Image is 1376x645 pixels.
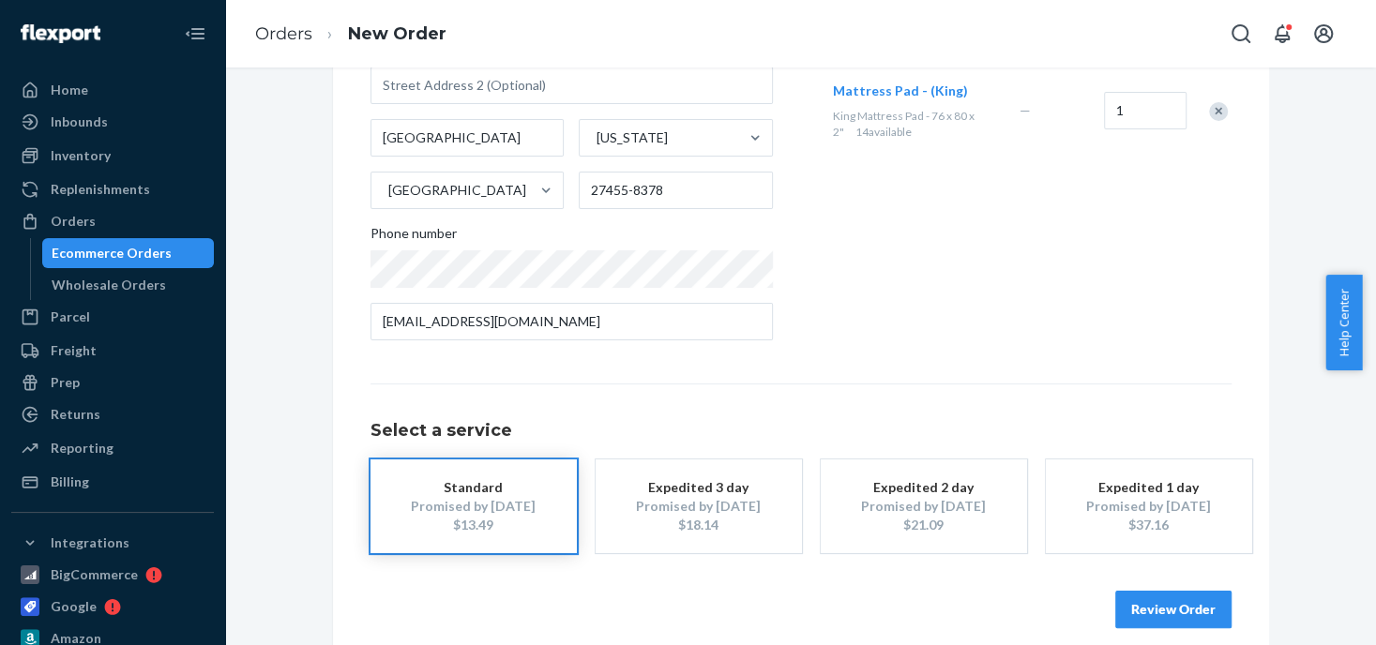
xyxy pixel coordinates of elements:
[11,141,214,171] a: Inventory
[42,238,215,268] a: Ecommerce Orders
[11,302,214,332] a: Parcel
[386,181,388,200] input: [GEOGRAPHIC_DATA]
[1209,102,1228,121] div: Remove Item
[11,107,214,137] a: Inbounds
[833,82,968,100] button: Mattress Pad - (King)
[51,112,108,131] div: Inbounds
[855,125,912,139] span: 14 available
[51,212,96,231] div: Orders
[1074,497,1224,516] div: Promised by [DATE]
[596,459,802,553] button: Expedited 3 dayPromised by [DATE]$18.14
[370,459,577,553] button: StandardPromised by [DATE]$13.49
[1263,15,1301,52] button: Open notifications
[597,128,668,147] div: [US_STATE]
[348,23,446,44] a: New Order
[399,516,549,534] div: $13.49
[51,405,100,424] div: Returns
[1222,15,1260,52] button: Open Search Box
[11,560,214,590] a: BigCommerce
[11,592,214,622] a: Google
[833,109,975,139] span: King Mattress Pad - 76 x 80 x 2"
[1305,15,1342,52] button: Open account menu
[11,467,214,497] a: Billing
[370,119,565,157] input: City
[849,516,999,534] div: $21.09
[1074,478,1224,497] div: Expedited 1 day
[51,146,111,165] div: Inventory
[370,67,773,104] input: Street Address 2 (Optional)
[595,128,597,147] input: [US_STATE]
[11,433,214,463] a: Reporting
[52,244,172,262] div: Ecommerce Orders
[11,399,214,429] a: Returns
[52,276,166,294] div: Wholesale Orders
[1115,591,1232,628] button: Review Order
[51,341,97,360] div: Freight
[51,597,97,616] div: Google
[370,422,1232,441] h1: Select a service
[370,224,457,250] span: Phone number
[388,181,526,200] div: [GEOGRAPHIC_DATA]
[399,497,549,516] div: Promised by [DATE]
[1074,516,1224,534] div: $37.16
[51,565,138,584] div: BigCommerce
[1046,459,1252,553] button: Expedited 1 dayPromised by [DATE]$37.16
[1104,92,1187,129] input: Quantity
[51,180,150,199] div: Replenishments
[11,206,214,236] a: Orders
[11,75,214,105] a: Home
[624,478,774,497] div: Expedited 3 day
[1325,275,1362,370] button: Help Center
[42,270,215,300] a: Wholesale Orders
[21,24,100,43] img: Flexport logo
[399,478,549,497] div: Standard
[240,7,461,62] ol: breadcrumbs
[51,533,129,552] div: Integrations
[255,23,312,44] a: Orders
[11,367,214,397] a: Prep
[849,478,999,497] div: Expedited 2 day
[11,174,214,204] a: Replenishments
[51,472,89,491] div: Billing
[849,497,999,516] div: Promised by [DATE]
[51,81,88,99] div: Home
[624,497,774,516] div: Promised by [DATE]
[11,528,214,558] button: Integrations
[579,172,773,209] input: ZIP Code
[1020,102,1031,118] span: —
[833,82,968,98] span: Mattress Pad - (King)
[51,373,80,392] div: Prep
[624,516,774,534] div: $18.14
[176,15,214,52] button: Close Navigation
[821,459,1027,553] button: Expedited 2 dayPromised by [DATE]$21.09
[51,439,113,457] div: Reporting
[11,336,214,366] a: Freight
[370,303,773,340] input: Email (Only Required for International)
[51,307,90,326] div: Parcel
